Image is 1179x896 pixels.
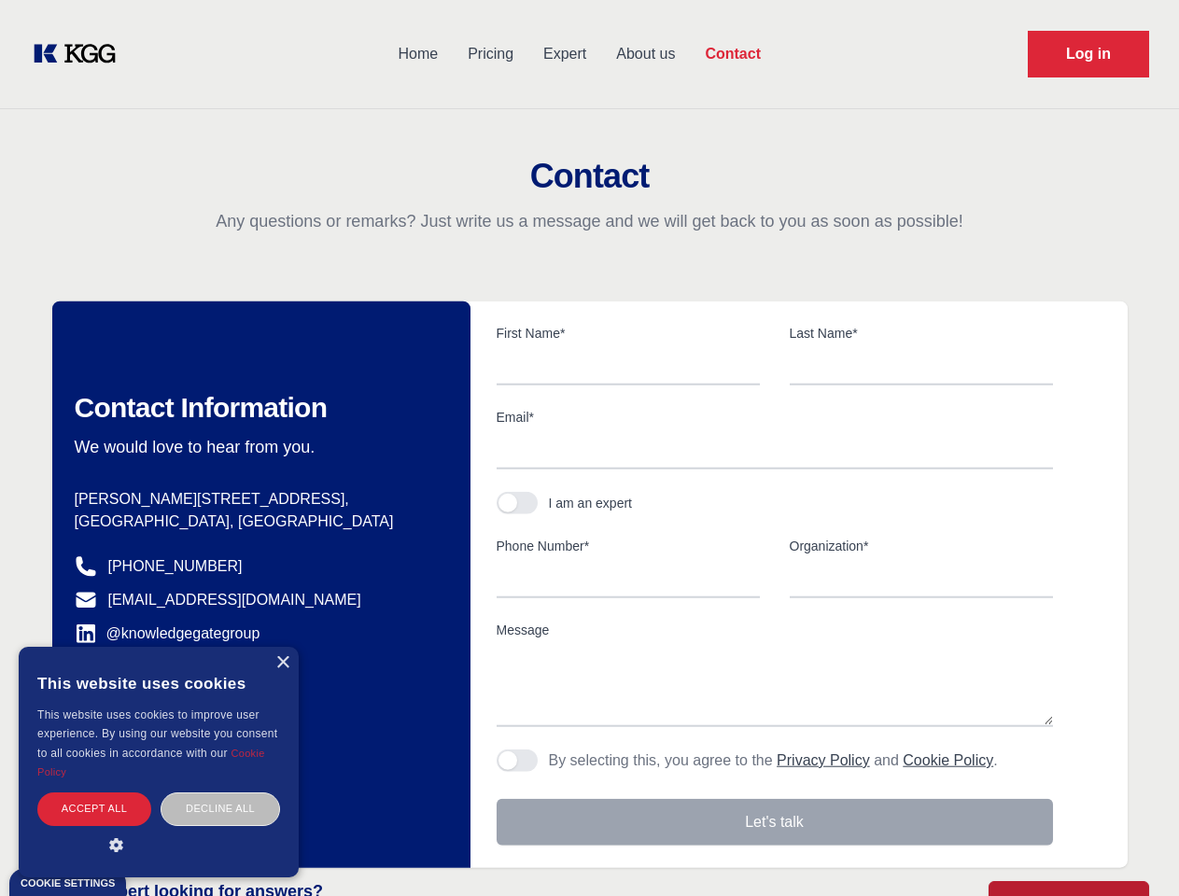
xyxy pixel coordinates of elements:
div: I am an expert [549,494,633,512]
a: Home [383,30,453,78]
p: We would love to hear from you. [75,436,441,458]
div: Cookie settings [21,878,115,889]
a: Expert [528,30,601,78]
div: This website uses cookies [37,661,280,706]
p: By selecting this, you agree to the and . [549,749,998,772]
a: Contact [690,30,776,78]
p: Any questions or remarks? Just write us a message and we will get back to you as soon as possible! [22,210,1157,232]
label: Last Name* [790,324,1053,343]
label: Phone Number* [497,537,760,555]
label: First Name* [497,324,760,343]
iframe: Chat Widget [1086,806,1179,896]
a: [PHONE_NUMBER] [108,555,243,578]
span: This website uses cookies to improve user experience. By using our website you consent to all coo... [37,708,277,760]
a: Cookie Policy [37,748,265,777]
div: Decline all [161,792,280,825]
div: Close [275,656,289,670]
a: [EMAIL_ADDRESS][DOMAIN_NAME] [108,589,361,611]
p: [PERSON_NAME][STREET_ADDRESS], [75,488,441,511]
a: Cookie Policy [903,752,993,768]
a: Request Demo [1028,31,1149,77]
p: [GEOGRAPHIC_DATA], [GEOGRAPHIC_DATA] [75,511,441,533]
a: @knowledgegategroup [75,623,260,645]
button: Let's talk [497,799,1053,846]
a: Privacy Policy [777,752,870,768]
a: Pricing [453,30,528,78]
label: Organization* [790,537,1053,555]
a: About us [601,30,690,78]
h2: Contact Information [75,391,441,425]
label: Message [497,621,1053,639]
h2: Contact [22,158,1157,195]
label: Email* [497,408,1053,427]
a: KOL Knowledge Platform: Talk to Key External Experts (KEE) [30,39,131,69]
div: Accept all [37,792,151,825]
